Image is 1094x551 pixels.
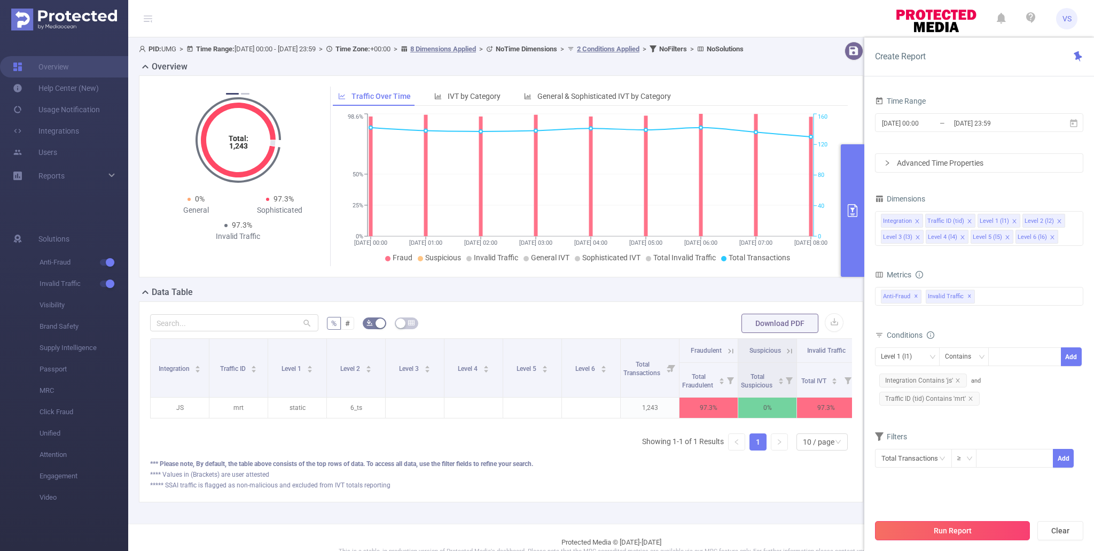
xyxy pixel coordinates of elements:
tspan: 160 [818,114,827,121]
span: Total Transactions [729,253,790,262]
li: Level 6 (l6) [1015,230,1058,244]
div: **** Values in (Brackets) are user attested [150,470,852,479]
b: PID: [149,45,161,53]
i: Filter menu [782,363,796,397]
input: Search... [150,314,318,331]
a: Users [13,142,57,163]
div: Sort [542,364,548,370]
span: Attention [40,444,128,465]
button: Download PDF [741,314,818,333]
button: 2 [241,93,249,95]
i: icon: close [1057,219,1062,225]
div: Level 3 (l3) [883,230,912,244]
span: Total Invalid Traffic [653,253,716,262]
b: Time Range: [196,45,235,53]
p: mrt [209,398,268,418]
h2: Overview [152,60,187,73]
div: Sort [718,376,725,383]
a: Help Center (New) [13,77,99,99]
span: Reports [38,172,65,180]
div: Level 1 (l1) [881,348,919,366]
span: Time Range [875,97,926,105]
p: 97.3% [797,398,855,418]
p: JS [151,398,209,418]
div: Invalid Traffic [196,231,280,242]
b: No Solutions [707,45,744,53]
a: Usage Notification [13,99,100,120]
button: Add [1053,449,1074,468]
span: Supply Intelligence [40,337,128,359]
tspan: 0% [356,233,363,240]
span: Level 6 [575,365,597,372]
span: Total IVT [801,377,828,385]
div: Contains [945,348,979,366]
a: 1 [750,434,766,450]
i: icon: caret-down [542,368,548,371]
i: icon: close [915,219,920,225]
i: icon: close [1005,235,1010,241]
i: icon: down [835,439,841,446]
span: > [687,45,697,53]
p: 97.3% [679,398,738,418]
i: icon: caret-up [542,364,548,367]
i: icon: down [929,354,936,361]
p: 1,243 [621,398,679,418]
span: Click Fraud [40,401,128,423]
div: Sort [307,364,313,370]
span: 97.3% [232,221,252,229]
button: 1 [226,93,239,95]
div: Traffic ID (tid) [927,214,964,228]
span: Video [40,487,128,508]
span: > [176,45,186,53]
span: Unified [40,423,128,444]
input: Start date [881,116,967,130]
i: icon: caret-down [307,368,312,371]
i: icon: bar-chart [524,92,532,100]
span: > [557,45,567,53]
span: > [390,45,401,53]
span: Visibility [40,294,128,316]
i: Filter menu [723,363,738,397]
i: icon: caret-up [251,364,257,367]
span: > [639,45,650,53]
div: Sort [194,364,201,370]
span: Invalid Traffic [40,273,128,294]
span: Level 4 [458,365,479,372]
i: icon: info-circle [916,271,923,278]
li: Level 5 (l5) [971,230,1013,244]
tspan: 1,243 [229,142,247,150]
span: Solutions [38,228,69,250]
i: icon: down [979,354,985,361]
span: VS [1062,8,1072,29]
i: icon: info-circle [927,331,934,339]
span: 97.3% [273,195,294,203]
i: icon: caret-up [600,364,606,367]
span: Metrics [875,270,911,279]
span: Suspicious [425,253,461,262]
i: icon: caret-up [195,364,201,367]
div: General [154,205,238,216]
img: Protected Media [11,9,117,30]
span: Conditions [887,331,934,339]
i: icon: caret-up [365,364,371,367]
i: icon: caret-up [307,364,312,367]
div: icon: rightAdvanced Time Properties [876,154,1083,172]
i: Filter menu [664,339,679,397]
div: Integration [883,214,912,228]
span: # [345,319,350,328]
i: icon: caret-down [365,368,371,371]
span: > [476,45,486,53]
span: Sophisticated IVT [582,253,640,262]
i: icon: caret-up [778,376,784,379]
li: 1 [749,433,767,451]
i: icon: table [408,320,415,326]
i: icon: close [915,235,920,241]
i: icon: close [967,219,972,225]
i: icon: caret-down [195,368,201,371]
span: % [331,319,337,328]
span: Integration [159,365,191,372]
tspan: 25% [353,202,363,209]
li: Previous Page [728,433,745,451]
span: Invalid Traffic [926,290,975,304]
span: Suspicious [749,347,781,354]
